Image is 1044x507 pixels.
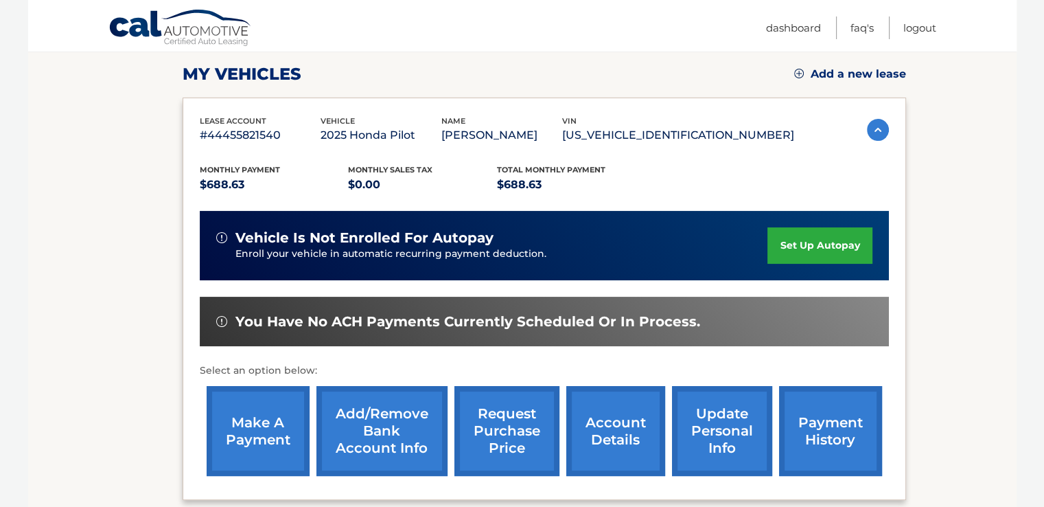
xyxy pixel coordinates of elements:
[903,16,936,39] a: Logout
[441,126,562,145] p: [PERSON_NAME]
[454,386,559,476] a: request purchase price
[235,247,768,262] p: Enroll your vehicle in automatic recurring payment deduction.
[200,165,280,174] span: Monthly Payment
[321,126,441,145] p: 2025 Honda Pilot
[794,67,906,81] a: Add a new lease
[497,175,646,194] p: $688.63
[200,175,349,194] p: $688.63
[566,386,665,476] a: account details
[216,232,227,243] img: alert-white.svg
[850,16,874,39] a: FAQ's
[348,175,497,194] p: $0.00
[207,386,310,476] a: make a payment
[316,386,448,476] a: Add/Remove bank account info
[867,119,889,141] img: accordion-active.svg
[183,64,301,84] h2: my vehicles
[441,116,465,126] span: name
[767,227,872,264] a: set up autopay
[779,386,882,476] a: payment history
[235,313,700,330] span: You have no ACH payments currently scheduled or in process.
[497,165,605,174] span: Total Monthly Payment
[766,16,821,39] a: Dashboard
[348,165,432,174] span: Monthly sales Tax
[321,116,355,126] span: vehicle
[235,229,494,247] span: vehicle is not enrolled for autopay
[200,116,266,126] span: lease account
[216,316,227,327] img: alert-white.svg
[672,386,772,476] a: update personal info
[200,363,889,379] p: Select an option below:
[562,126,794,145] p: [US_VEHICLE_IDENTIFICATION_NUMBER]
[562,116,577,126] span: vin
[794,69,804,78] img: add.svg
[108,9,253,49] a: Cal Automotive
[200,126,321,145] p: #44455821540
